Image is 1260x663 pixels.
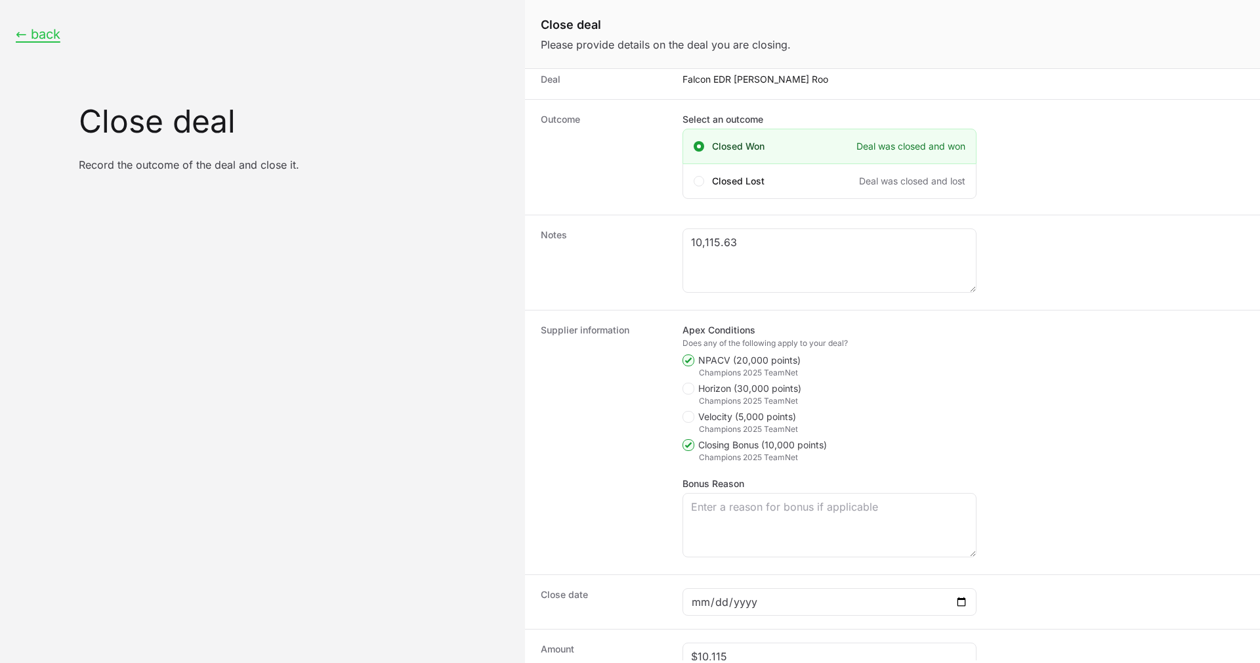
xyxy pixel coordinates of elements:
div: Champions 2025 TeamNet [699,396,977,406]
dd: Falcon EDR [PERSON_NAME] Roo [682,73,1244,86]
dt: Notes [541,228,667,297]
div: Champions 2025 TeamNet [699,368,977,378]
h1: Close deal [541,16,1244,34]
p: Please provide details on the deal you are closing. [541,37,1244,53]
dt: Deal [541,73,667,86]
label: Bonus Reason [682,477,976,490]
span: Closed Won [712,140,765,153]
div: Champions 2025 TeamNet [699,452,977,463]
div: Champions 2025 TeamNet [699,424,977,435]
span: Deal was closed and lost [859,175,965,188]
legend: Apex Conditions [682,324,755,337]
div: Does any of the following apply to your deal? [682,338,976,349]
span: Closing Bonus (10,000 points) [698,438,827,452]
span: NPACV (20,000 points) [698,354,801,367]
span: Closed Lost [712,175,765,188]
h1: Close deal [79,106,509,137]
span: Horizon (30,000 points) [698,382,801,395]
dt: Close date [541,588,667,616]
p: Record the outcome of the deal and close it. [79,158,509,171]
dt: Supplier information [541,324,667,561]
span: Velocity (5,000 points) [698,410,796,423]
span: Deal was closed and won [856,140,965,153]
dt: Outcome [541,113,667,202]
button: ← back [16,26,60,43]
label: Select an outcome [682,113,976,126]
